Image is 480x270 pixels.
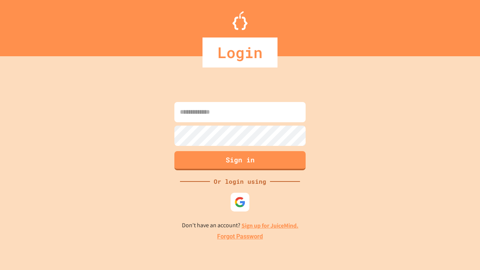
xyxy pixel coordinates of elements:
[174,151,306,170] button: Sign in
[418,207,472,239] iframe: chat widget
[234,196,246,208] img: google-icon.svg
[182,221,298,230] p: Don't have an account?
[217,232,263,241] a: Forgot Password
[448,240,472,262] iframe: chat widget
[232,11,247,30] img: Logo.svg
[210,177,270,186] div: Or login using
[202,37,277,67] div: Login
[241,222,298,229] a: Sign up for JuiceMind.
